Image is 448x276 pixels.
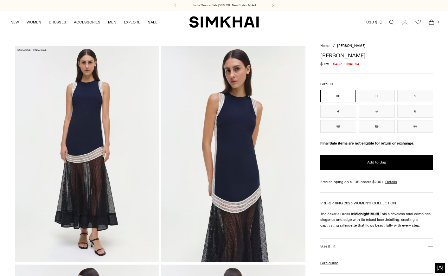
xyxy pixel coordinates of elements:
img: Zakaria Dress [15,46,159,262]
span: 00 [329,82,333,86]
a: Size guide [320,260,338,266]
label: Size: [320,81,333,87]
a: SALE [148,15,157,29]
a: Open cart modal [425,16,438,29]
a: PRE-SPRING 2025 WOMEN'S COLLECTION [320,201,396,205]
h1: [PERSON_NAME] [320,53,433,58]
button: 10 [320,120,356,133]
a: Wishlist [412,16,425,29]
strong: Midnight Multi. [354,212,380,216]
span: Add to Bag [367,160,386,165]
nav: breadcrumbs [320,43,433,49]
a: NEW [10,15,19,29]
button: 00 [320,90,356,102]
a: Home [320,44,330,48]
button: 2 [397,90,433,102]
button: 6 [359,105,395,118]
a: End of Season Sale | 50% Off | New Styles Added [193,3,256,8]
button: Add to Bag [320,155,433,170]
strong: Final Sale items are not eligible for return or exchange. [320,141,414,145]
button: 14 [397,120,433,133]
p: The Zakaria Dress in This sleeveless midi combines elegance and edge with its mixed lace detailin... [320,211,433,228]
button: 4 [320,105,356,118]
button: 8 [397,105,433,118]
a: ACCESSORIES [74,15,100,29]
button: USD $ [366,15,383,29]
s: $925 [320,61,329,67]
button: Size & Fit [320,239,433,255]
a: DRESSES [49,15,66,29]
div: / [333,43,335,49]
a: Go to the account page [399,16,411,29]
span: [PERSON_NAME] [337,44,366,48]
a: EXPLORE [124,15,140,29]
a: Open search modal [385,16,398,29]
a: WOMEN [27,15,41,29]
button: 12 [359,120,395,133]
a: Details [385,179,397,185]
span: $462 [333,61,342,67]
a: SIMKHAI [189,16,259,28]
img: Zakaria Dress [161,46,305,262]
a: MEN [108,15,116,29]
span: 0 [435,19,440,25]
h3: Size & Fit [320,244,336,248]
div: Free shipping on all US orders $200+ [320,179,433,185]
button: 0 [359,90,395,102]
